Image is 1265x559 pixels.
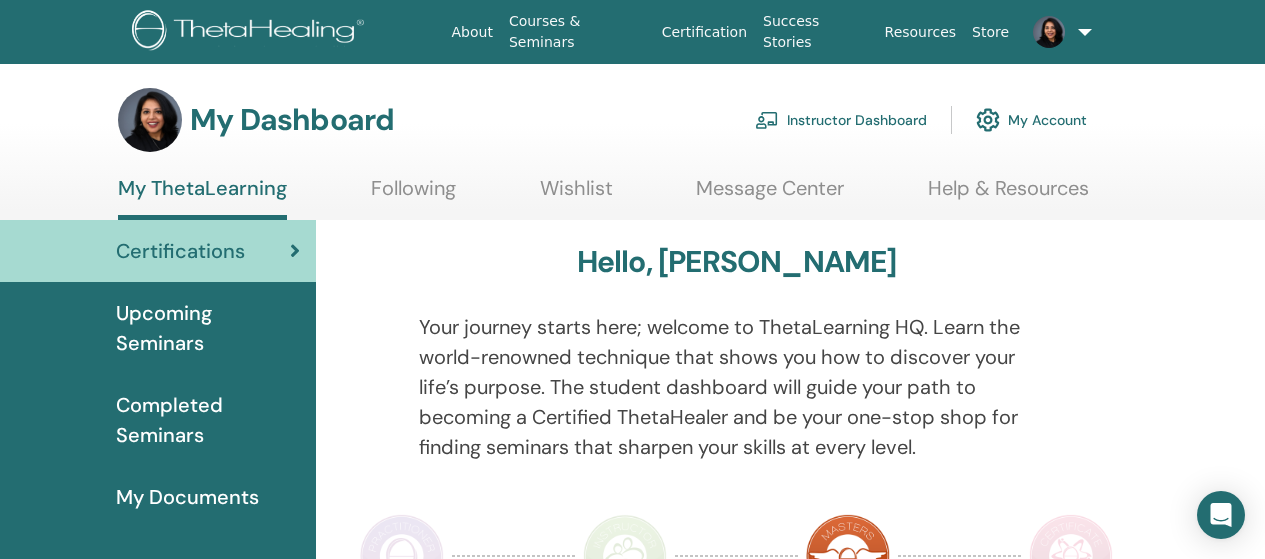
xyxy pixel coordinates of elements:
a: Courses & Seminars [501,3,654,61]
a: Wishlist [540,176,613,215]
a: Message Center [696,176,844,215]
a: Following [371,176,456,215]
img: cog.svg [976,103,1000,137]
a: Certification [654,14,755,51]
a: Instructor Dashboard [755,98,927,142]
a: My Account [976,98,1087,142]
h3: My Dashboard [190,102,394,138]
span: Upcoming Seminars [116,298,300,358]
h3: Hello, [PERSON_NAME] [577,244,897,280]
a: My ThetaLearning [118,176,287,220]
a: About [444,14,501,51]
p: Your journey starts here; welcome to ThetaLearning HQ. Learn the world-renowned technique that sh... [419,312,1055,462]
a: Store [964,14,1017,51]
a: Help & Resources [928,176,1089,215]
span: My Documents [116,482,259,512]
span: Completed Seminars [116,390,300,450]
img: default.jpg [118,88,182,152]
img: default.jpg [1033,16,1065,48]
img: logo.png [132,10,371,55]
div: Open Intercom Messenger [1197,491,1245,539]
a: Resources [877,14,965,51]
span: Certifications [116,236,245,266]
a: Success Stories [755,3,876,61]
img: chalkboard-teacher.svg [755,111,779,129]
